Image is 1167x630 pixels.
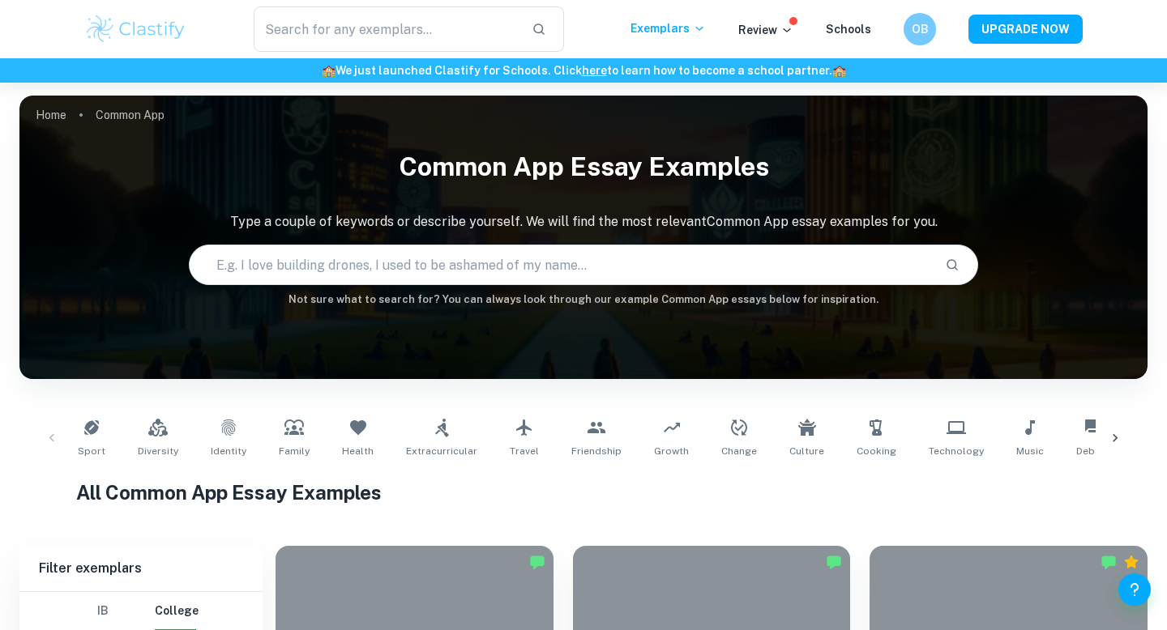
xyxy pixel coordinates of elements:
[1118,573,1151,606] button: Help and Feedback
[1076,444,1110,458] span: Debate
[904,13,936,45] button: OB
[36,104,66,126] a: Home
[929,444,984,458] span: Technology
[654,444,689,458] span: Growth
[1123,554,1139,570] div: Premium
[1101,554,1117,570] img: Marked
[19,546,263,591] h6: Filter exemplars
[826,23,871,36] a: Schools
[19,141,1148,193] h1: Common App Essay Examples
[631,19,706,37] p: Exemplars
[1016,444,1044,458] span: Music
[529,554,545,570] img: Marked
[96,106,165,124] p: Common App
[84,13,187,45] img: Clastify logo
[571,444,622,458] span: Friendship
[510,444,539,458] span: Travel
[3,62,1164,79] h6: We just launched Clastify for Schools. Click to learn how to become a school partner.
[857,444,896,458] span: Cooking
[76,478,1092,507] h1: All Common App Essay Examples
[911,20,930,38] h6: OB
[582,64,607,77] a: here
[78,444,105,458] span: Sport
[19,212,1148,232] p: Type a couple of keywords or describe yourself. We will find the most relevant Common App essay e...
[968,15,1083,44] button: UPGRADE NOW
[211,444,246,458] span: Identity
[721,444,757,458] span: Change
[789,444,824,458] span: Culture
[19,292,1148,308] h6: Not sure what to search for? You can always look through our example Common App essays below for ...
[406,444,477,458] span: Extracurricular
[322,64,336,77] span: 🏫
[938,251,966,279] button: Search
[254,6,519,52] input: Search for any exemplars...
[738,21,793,39] p: Review
[342,444,374,458] span: Health
[826,554,842,570] img: Marked
[190,242,932,287] input: E.g. I love building drones, I used to be ashamed of my name...
[138,444,178,458] span: Diversity
[279,444,310,458] span: Family
[832,64,846,77] span: 🏫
